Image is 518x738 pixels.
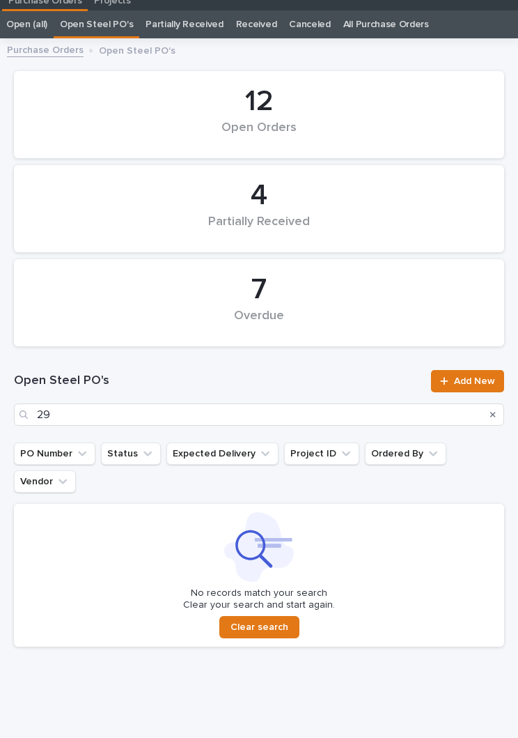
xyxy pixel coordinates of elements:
[343,10,429,38] a: All Purchase Orders
[14,403,504,426] input: Search
[99,42,175,57] p: Open Steel PO's
[38,121,480,150] div: Open Orders
[60,10,133,38] a: Open Steel PO's
[14,443,95,465] button: PO Number
[454,376,495,386] span: Add New
[146,10,223,38] a: Partially Received
[14,470,76,493] button: Vendor
[183,599,335,611] p: Clear your search and start again.
[365,443,446,465] button: Ordered By
[38,215,480,244] div: Partially Received
[14,373,423,390] h1: Open Steel PO's
[101,443,161,465] button: Status
[236,10,277,38] a: Received
[431,370,504,392] a: Add New
[38,309,480,338] div: Overdue
[22,587,496,599] p: No records match your search
[38,84,480,119] div: 12
[166,443,278,465] button: Expected Delivery
[284,443,359,465] button: Project ID
[7,41,84,57] a: Purchase Orders
[38,178,480,213] div: 4
[38,272,480,307] div: 7
[289,10,331,38] a: Canceled
[230,621,288,633] span: Clear search
[6,10,47,38] a: Open (all)
[219,616,299,638] button: Clear search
